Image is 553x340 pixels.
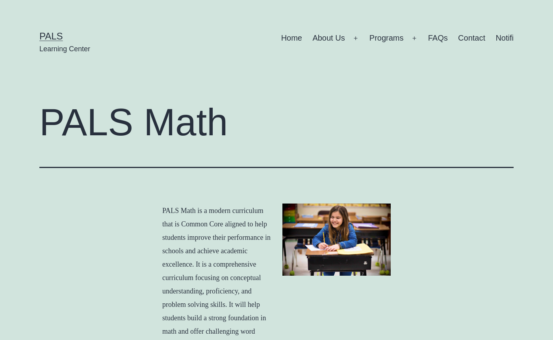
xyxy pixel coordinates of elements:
[39,101,514,143] h1: PALS Math
[281,28,514,48] nav: Primary menu
[453,28,490,48] a: Contact
[307,28,350,48] a: About Us
[39,44,90,54] p: Learning Center
[490,28,519,48] a: Notifi
[423,28,453,48] a: FAQs
[39,31,63,41] a: PALS
[276,28,307,48] a: Home
[364,28,409,48] a: Programs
